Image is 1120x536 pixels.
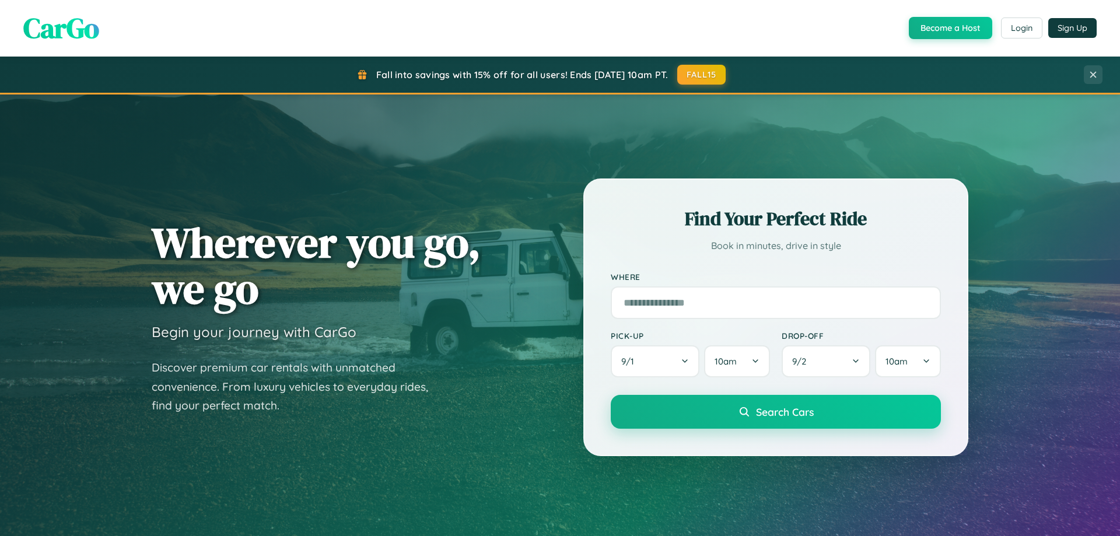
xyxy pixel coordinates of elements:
[1001,17,1042,38] button: Login
[611,345,699,377] button: 9/1
[152,323,356,341] h3: Begin your journey with CarGo
[611,272,941,282] label: Where
[715,356,737,367] span: 10am
[782,345,870,377] button: 9/2
[23,9,99,47] span: CarGo
[611,237,941,254] p: Book in minutes, drive in style
[621,356,640,367] span: 9 / 1
[792,356,812,367] span: 9 / 2
[875,345,941,377] button: 10am
[885,356,908,367] span: 10am
[677,65,726,85] button: FALL15
[909,17,992,39] button: Become a Host
[756,405,814,418] span: Search Cars
[782,331,941,341] label: Drop-off
[152,219,481,311] h1: Wherever you go, we go
[152,358,443,415] p: Discover premium car rentals with unmatched convenience. From luxury vehicles to everyday rides, ...
[611,206,941,232] h2: Find Your Perfect Ride
[611,395,941,429] button: Search Cars
[1048,18,1097,38] button: Sign Up
[704,345,770,377] button: 10am
[376,69,668,80] span: Fall into savings with 15% off for all users! Ends [DATE] 10am PT.
[611,331,770,341] label: Pick-up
